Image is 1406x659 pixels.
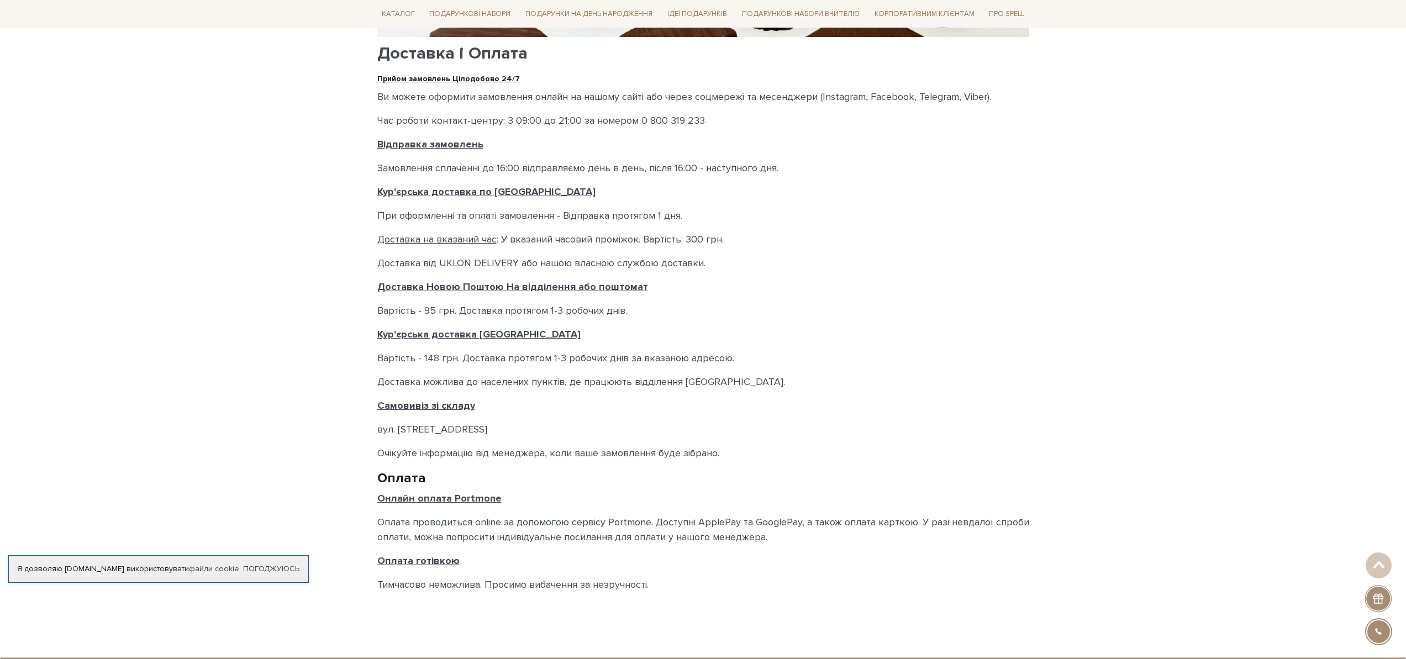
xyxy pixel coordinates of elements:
[377,303,1029,318] p: Вартість - 95 грн. Доставка протягом 1-3 робочих днів.
[9,564,308,574] div: Я дозволяю [DOMAIN_NAME] використовувати
[377,399,475,412] u: Самовивіз зі складу
[243,564,299,574] a: Погоджуюсь
[377,328,581,340] u: Кур'єрська доставка [GEOGRAPHIC_DATA]
[377,186,596,198] u: Кур'єрська доставка по [GEOGRAPHIC_DATA]
[377,470,1029,487] h2: Оплата
[377,492,502,504] u: Онлайн оплата Portmone
[377,555,460,567] u: Оплата готівкою
[377,161,1029,176] p: Замовлення сплаченні до 16:00 відправляємо день в день, після 16:00 - наступного дня.
[377,89,1029,104] p: Ви можете оформити замовлення онлайн на нашому сайті або через соцмережі та месенджери (Instagram...
[377,233,497,245] u: Доставка на вказаний час
[521,6,657,23] a: Подарунки на День народження
[377,422,1029,437] p: вул. [STREET_ADDRESS]
[425,6,515,23] a: Подарункові набори
[377,43,528,64] b: Доставка і Оплата
[377,281,648,293] u: Доставка Новою Поштою На відділення або поштомат
[377,208,1029,223] p: При оформленні та оплаті замовлення - Відправка протягом 1 дня.
[377,446,1029,461] p: Очікуйте інформацію від менеджера, коли ваше замовлення буде зібрано.
[377,375,1029,389] p: Доставка можлива до населених пунктів, де працюють відділення [GEOGRAPHIC_DATA].
[984,6,1029,23] a: Про Spell
[377,232,1029,247] p: : У вказаний часовий проміжок. Вартість: 300 грн.
[377,74,520,83] b: Прийом замовлень Цілодобово 24/7
[377,113,1029,128] p: Час роботи контакт-центру: З 09:00 до 21:00 за номером 0 800 319 233
[738,4,864,23] a: Подарункові набори Вчителю
[377,351,1029,366] p: Вартість - 148 грн. Доставка протягом 1-3 робочих днів за вказаною адресою.
[377,256,1029,271] p: Доставка від UKLON DELIVERY або нашою власною службою доставки.
[377,515,1029,545] p: Оплата проводиться online за допомогою сервісу Portmone. Доступні ApplePay та GooglePay, а також ...
[377,138,483,150] u: Відправка замовлень
[870,6,979,23] a: Корпоративним клієнтам
[377,6,419,23] a: Каталог
[663,6,731,23] a: Ідеї подарунків
[377,577,1029,592] p: Тимчасово неможлива. Просимо вибачення за незручності.
[189,564,239,573] a: файли cookie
